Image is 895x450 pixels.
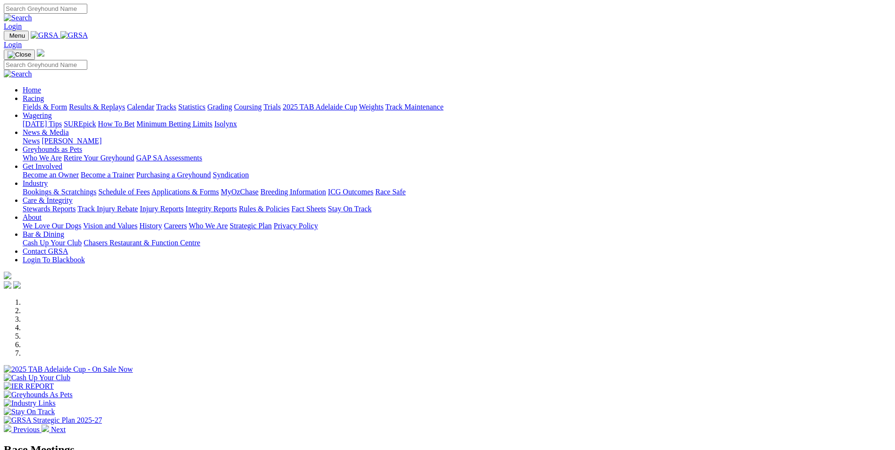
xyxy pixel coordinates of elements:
[4,391,73,399] img: Greyhounds As Pets
[221,188,259,196] a: MyOzChase
[260,188,326,196] a: Breeding Information
[8,51,31,58] img: Close
[4,60,87,70] input: Search
[23,205,891,213] div: Care & Integrity
[23,230,64,238] a: Bar & Dining
[23,188,891,196] div: Industry
[23,154,62,162] a: Who We Are
[23,94,44,102] a: Racing
[23,222,891,230] div: About
[9,32,25,39] span: Menu
[98,188,150,196] a: Schedule of Fees
[23,103,67,111] a: Fields & Form
[4,70,32,78] img: Search
[292,205,326,213] a: Fact Sheets
[77,205,138,213] a: Track Injury Rebate
[23,256,85,264] a: Login To Blackbook
[23,162,62,170] a: Get Involved
[23,247,68,255] a: Contact GRSA
[84,239,200,247] a: Chasers Restaurant & Function Centre
[385,103,443,111] a: Track Maintenance
[375,188,405,196] a: Race Safe
[4,374,70,382] img: Cash Up Your Club
[234,103,262,111] a: Coursing
[23,137,40,145] a: News
[23,120,891,128] div: Wagering
[185,205,237,213] a: Integrity Reports
[4,41,22,49] a: Login
[189,222,228,230] a: Who We Are
[23,239,82,247] a: Cash Up Your Club
[23,222,81,230] a: We Love Our Dogs
[23,188,96,196] a: Bookings & Scratchings
[64,154,134,162] a: Retire Your Greyhound
[23,213,42,221] a: About
[359,103,384,111] a: Weights
[4,382,54,391] img: IER REPORT
[13,425,40,433] span: Previous
[213,171,249,179] a: Syndication
[23,171,891,179] div: Get Involved
[151,188,219,196] a: Applications & Forms
[4,22,22,30] a: Login
[83,222,137,230] a: Vision and Values
[274,222,318,230] a: Privacy Policy
[156,103,176,111] a: Tracks
[23,196,73,204] a: Care & Integrity
[23,145,82,153] a: Greyhounds as Pets
[23,239,891,247] div: Bar & Dining
[4,50,35,60] button: Toggle navigation
[37,49,44,57] img: logo-grsa-white.png
[4,416,102,425] img: GRSA Strategic Plan 2025-27
[178,103,206,111] a: Statistics
[31,31,59,40] img: GRSA
[23,154,891,162] div: Greyhounds as Pets
[69,103,125,111] a: Results & Replays
[139,222,162,230] a: History
[208,103,232,111] a: Grading
[98,120,135,128] a: How To Bet
[4,425,42,433] a: Previous
[127,103,154,111] a: Calendar
[230,222,272,230] a: Strategic Plan
[4,425,11,432] img: chevron-left-pager-white.svg
[51,425,66,433] span: Next
[136,154,202,162] a: GAP SA Assessments
[239,205,290,213] a: Rules & Policies
[42,425,49,432] img: chevron-right-pager-white.svg
[136,171,211,179] a: Purchasing a Greyhound
[328,188,373,196] a: ICG Outcomes
[23,111,52,119] a: Wagering
[4,14,32,22] img: Search
[13,281,21,289] img: twitter.svg
[23,103,891,111] div: Racing
[23,120,62,128] a: [DATE] Tips
[42,425,66,433] a: Next
[23,128,69,136] a: News & Media
[263,103,281,111] a: Trials
[136,120,212,128] a: Minimum Betting Limits
[64,120,96,128] a: SUREpick
[4,281,11,289] img: facebook.svg
[164,222,187,230] a: Careers
[23,205,75,213] a: Stewards Reports
[23,137,891,145] div: News & Media
[214,120,237,128] a: Isolynx
[4,399,56,408] img: Industry Links
[23,171,79,179] a: Become an Owner
[283,103,357,111] a: 2025 TAB Adelaide Cup
[81,171,134,179] a: Become a Trainer
[23,179,48,187] a: Industry
[23,86,41,94] a: Home
[328,205,371,213] a: Stay On Track
[4,31,29,41] button: Toggle navigation
[4,4,87,14] input: Search
[4,365,133,374] img: 2025 TAB Adelaide Cup - On Sale Now
[4,408,55,416] img: Stay On Track
[60,31,88,40] img: GRSA
[4,272,11,279] img: logo-grsa-white.png
[42,137,101,145] a: [PERSON_NAME]
[140,205,184,213] a: Injury Reports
